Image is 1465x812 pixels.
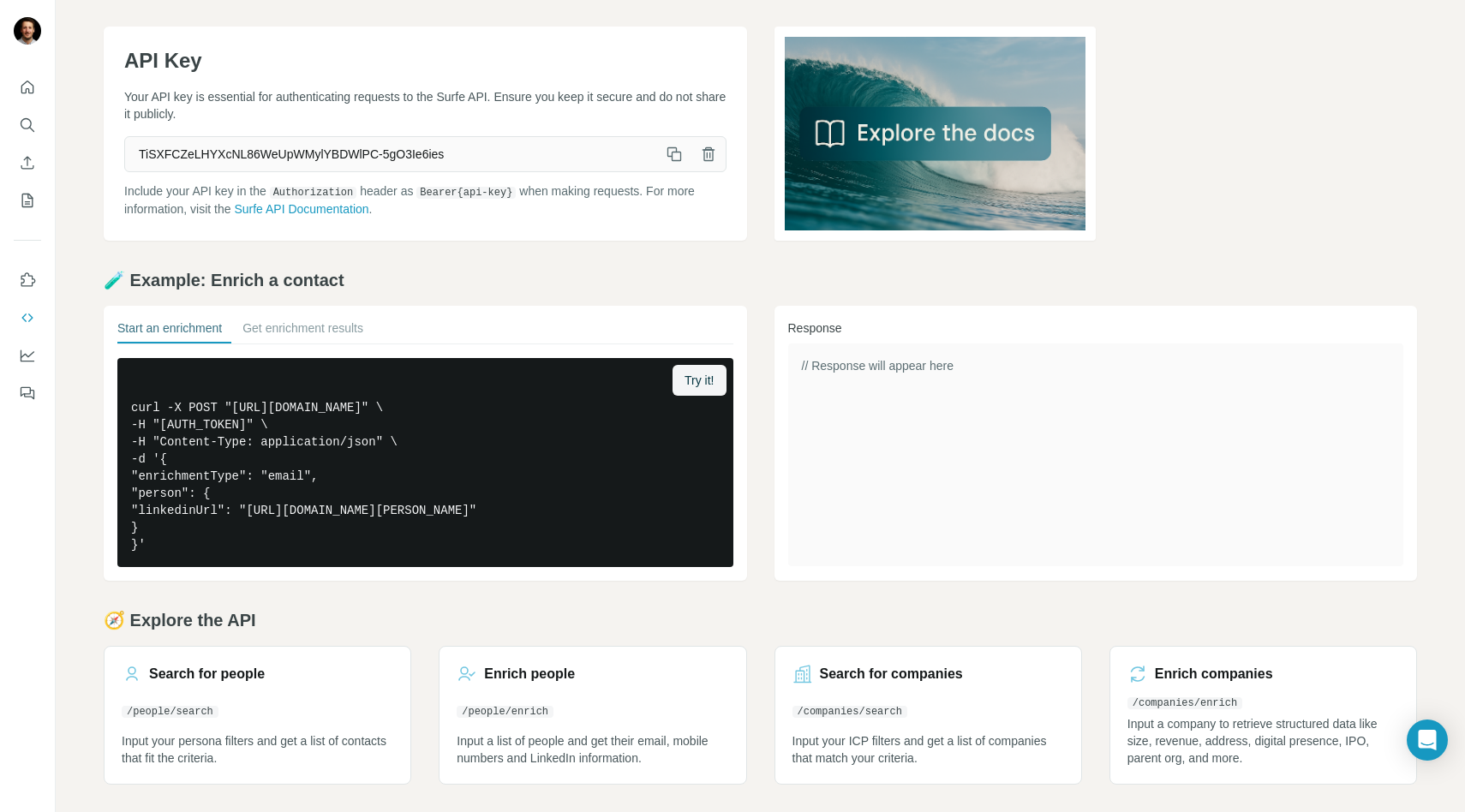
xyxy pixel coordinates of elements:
h1: API Key [124,47,727,75]
a: Search for people/people/searchInput your persona filters and get a list of contacts that fit the... [104,646,411,785]
span: Try it! [685,372,714,389]
code: /people/enrich [457,706,553,718]
h3: Search for companies [820,664,963,684]
a: Enrich people/people/enrichInput a list of people and get their email, mobile numbers and LinkedI... [439,646,746,785]
button: Use Surfe on LinkedIn [14,265,41,296]
button: Search [14,110,41,140]
img: Avatar [14,17,41,45]
button: Quick start [14,72,41,103]
p: Input a company to retrieve structured data like size, revenue, address, digital presence, IPO, p... [1127,715,1399,767]
h3: Enrich companies [1155,664,1273,684]
p: Input a list of people and get their email, mobile numbers and LinkedIn information. [457,732,728,767]
p: Input your persona filters and get a list of contacts that fit the criteria. [122,732,393,767]
code: Authorization [270,187,357,199]
code: Bearer {api-key} [416,187,516,199]
button: My lists [14,185,41,216]
div: Open Intercom Messenger [1407,719,1448,761]
code: /people/search [122,706,218,718]
button: Get enrichment results [242,319,363,343]
h3: Search for people [149,664,265,684]
a: Surfe API Documentation [234,202,368,216]
h3: Response [788,319,1404,337]
h3: Enrich people [484,664,575,684]
button: Try it! [673,365,726,396]
h2: 🧭 Explore the API [104,608,1417,632]
span: // Response will appear here [802,359,954,373]
a: Enrich companies/companies/enrichInput a company to retrieve structured data like size, revenue, ... [1109,646,1417,785]
a: Search for companies/companies/searchInput your ICP filters and get a list of companies that matc... [774,646,1082,785]
p: Your API key is essential for authenticating requests to the Surfe API. Ensure you keep it secure... [124,88,727,122]
button: Start an enrichment [117,319,222,343]
code: /companies/enrich [1127,697,1242,709]
span: TiSXFCZeLHYXcNL86WeUpWMylYBDWlPC-5gO3Ie6ies [125,139,657,170]
button: Dashboard [14,340,41,371]
button: Feedback [14,378,41,409]
pre: curl -X POST "[URL][DOMAIN_NAME]" \ -H "[AUTH_TOKEN]" \ -H "Content-Type: application/json" \ -d ... [117,358,733,567]
p: Include your API key in the header as when making requests. For more information, visit the . [124,182,727,218]
button: Enrich CSV [14,147,41,178]
code: /companies/search [792,706,907,718]
p: Input your ICP filters and get a list of companies that match your criteria. [792,732,1064,767]
h2: 🧪 Example: Enrich a contact [104,268,1417,292]
button: Use Surfe API [14,302,41,333]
